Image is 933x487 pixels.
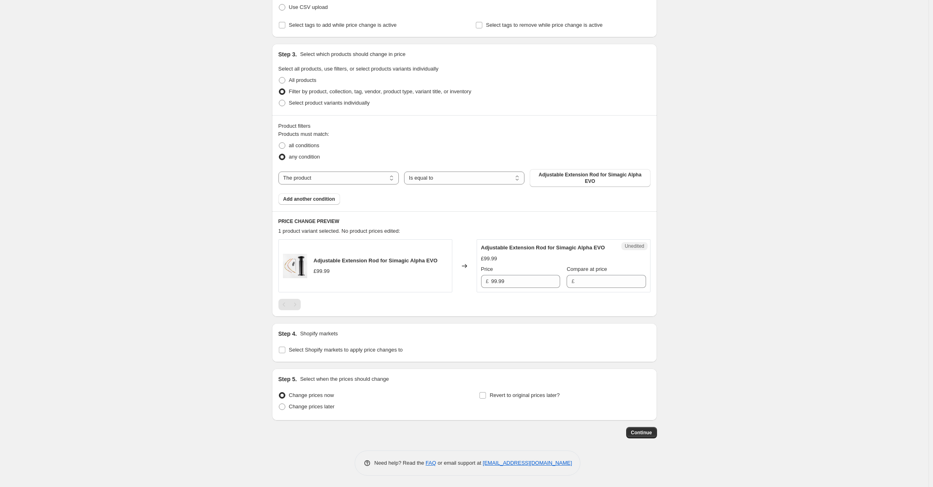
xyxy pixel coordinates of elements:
[278,218,651,225] h6: PRICE CHANGE PREVIEW
[278,50,297,58] h2: Step 3.
[486,22,603,28] span: Select tags to remove while price change is active
[278,228,400,234] span: 1 product variant selected. No product prices edited:
[283,254,307,278] img: Adjustable_ER01_80x.png
[426,460,436,466] a: FAQ
[283,196,335,202] span: Add another condition
[289,100,370,106] span: Select product variants individually
[300,50,405,58] p: Select which products should change in price
[289,403,335,410] span: Change prices later
[571,278,574,284] span: £
[535,172,645,185] span: Adjustable Extension Rod for Simagic Alpha EVO
[530,169,650,187] button: Adjustable Extension Rod for Simagic Alpha EVO
[278,66,439,72] span: Select all products, use filters, or select products variants individually
[289,4,328,10] span: Use CSV upload
[314,267,330,275] div: £99.99
[436,460,483,466] span: or email support at
[567,266,607,272] span: Compare at price
[289,142,319,148] span: all conditions
[300,375,389,383] p: Select when the prices should change
[481,245,605,251] span: Adjustable Extension Rod for Simagic Alpha EVO
[278,299,301,310] nav: Pagination
[481,266,493,272] span: Price
[626,427,657,438] button: Continue
[481,255,497,263] div: £99.99
[486,278,489,284] span: £
[625,243,644,249] span: Unedited
[314,257,438,264] span: Adjustable Extension Rod for Simagic Alpha EVO
[374,460,426,466] span: Need help? Read the
[278,193,340,205] button: Add another condition
[289,22,397,28] span: Select tags to add while price change is active
[490,392,560,398] span: Revert to original prices later?
[278,330,297,338] h2: Step 4.
[300,330,338,338] p: Shopify markets
[289,77,317,83] span: All products
[289,347,403,353] span: Select Shopify markets to apply price changes to
[278,122,651,130] div: Product filters
[278,131,330,137] span: Products must match:
[289,154,320,160] span: any condition
[631,429,652,436] span: Continue
[289,392,334,398] span: Change prices now
[278,375,297,383] h2: Step 5.
[289,88,471,94] span: Filter by product, collection, tag, vendor, product type, variant title, or inventory
[483,460,572,466] a: [EMAIL_ADDRESS][DOMAIN_NAME]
